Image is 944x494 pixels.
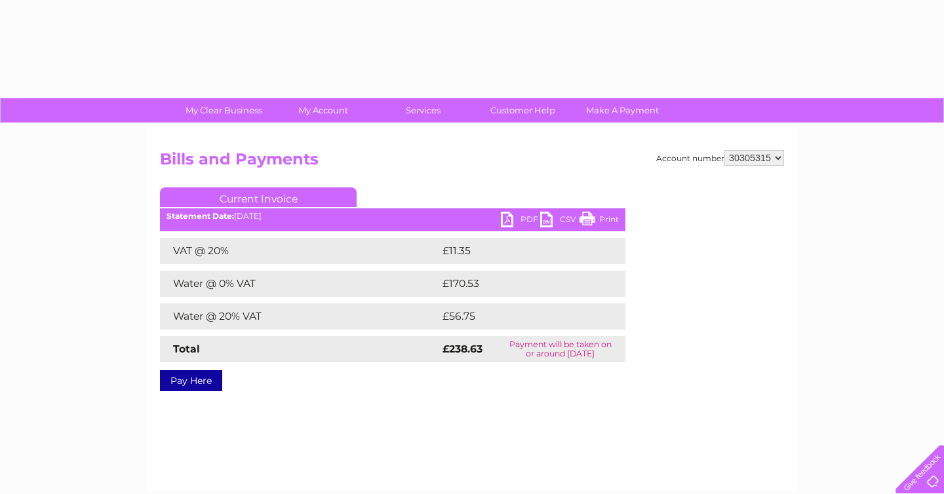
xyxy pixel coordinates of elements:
a: My Clear Business [170,98,278,123]
strong: £238.63 [442,343,482,355]
td: Water @ 0% VAT [160,271,439,297]
b: Statement Date: [167,211,234,221]
td: £170.53 [439,271,601,297]
a: Print [580,212,619,231]
td: Water @ 20% VAT [160,303,439,330]
a: Make A Payment [568,98,677,123]
a: Current Invoice [160,187,357,207]
a: Services [369,98,477,123]
a: PDF [501,212,540,231]
a: My Account [269,98,378,123]
a: Customer Help [469,98,577,123]
div: Account number [656,150,784,166]
td: £11.35 [439,238,596,264]
td: £56.75 [439,303,599,330]
strong: Total [173,343,200,355]
td: VAT @ 20% [160,238,439,264]
td: Payment will be taken on or around [DATE] [495,336,625,362]
div: [DATE] [160,212,625,221]
h2: Bills and Payments [160,150,784,175]
a: Pay Here [160,370,222,391]
a: CSV [540,212,580,231]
